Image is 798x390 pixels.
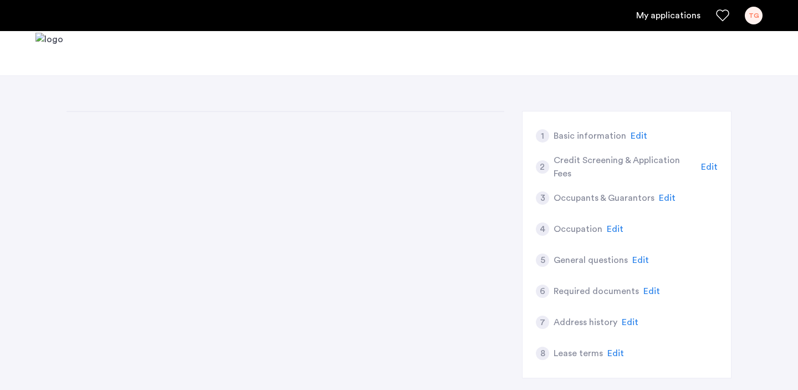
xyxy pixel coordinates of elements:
span: Edit [631,131,647,140]
h5: Required documents [554,285,639,298]
h5: Occupation [554,222,602,236]
h5: Occupants & Guarantors [554,191,654,205]
h5: General questions [554,254,628,267]
h5: Basic information [554,129,626,143]
div: 2 [536,160,549,174]
div: 6 [536,285,549,298]
div: 8 [536,347,549,360]
a: Favorites [716,9,729,22]
div: 5 [536,254,549,267]
span: Edit [632,256,649,265]
span: Edit [607,225,623,234]
div: TG [745,7,763,24]
h5: Lease terms [554,347,603,360]
span: Edit [643,287,660,296]
a: Cazamio logo [35,33,63,74]
span: Edit [701,163,718,171]
div: 1 [536,129,549,143]
div: 4 [536,222,549,236]
h5: Credit Screening & Application Fees [554,154,697,180]
span: Edit [622,318,638,327]
a: My application [636,9,700,22]
div: 3 [536,191,549,205]
span: Edit [659,194,676,202]
h5: Address history [554,316,617,329]
span: Edit [607,349,624,358]
div: 7 [536,316,549,329]
img: logo [35,33,63,74]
